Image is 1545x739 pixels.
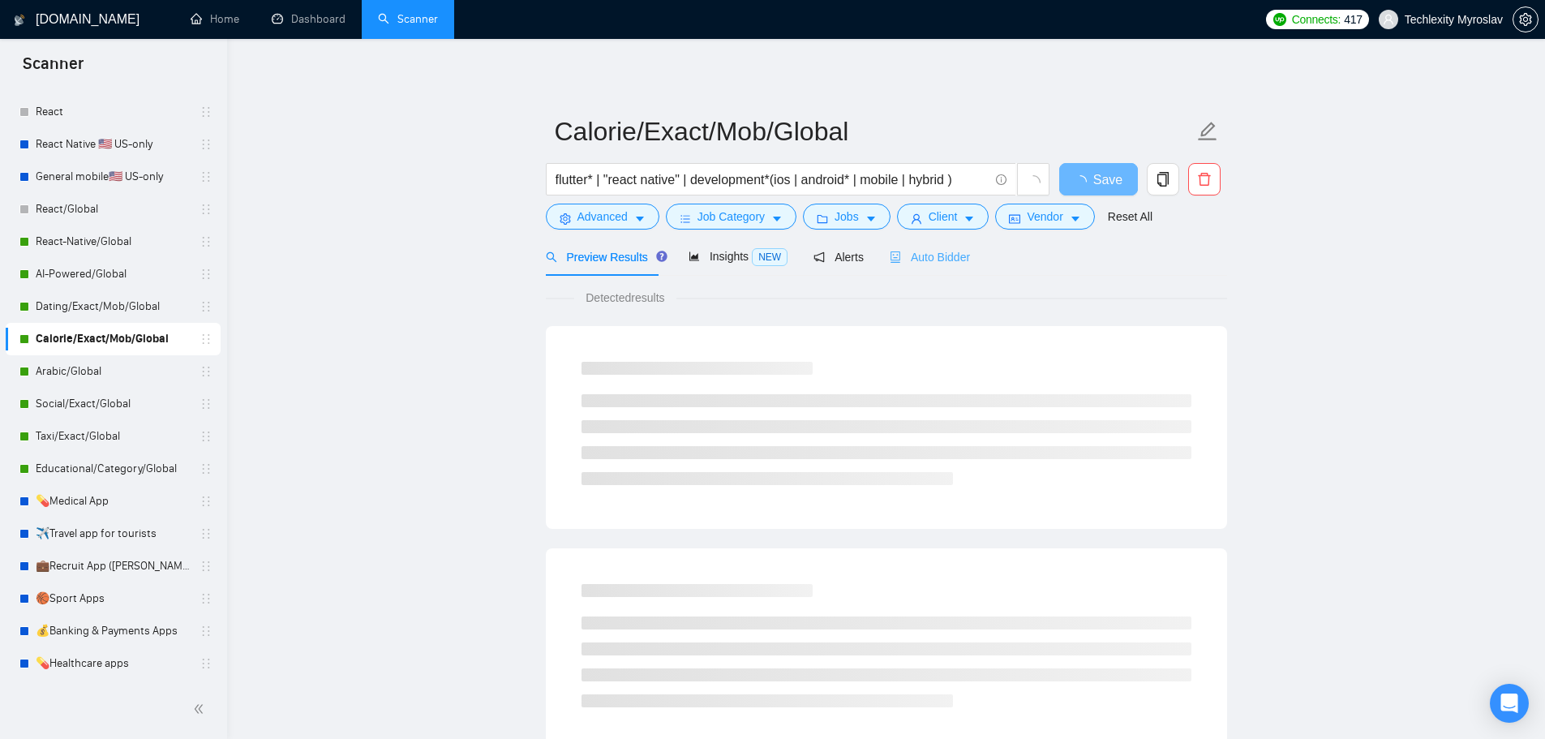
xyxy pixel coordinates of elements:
span: Detected results [574,289,676,307]
span: search [546,251,557,263]
span: Jobs [835,208,859,226]
button: setting [1513,6,1539,32]
div: Open Intercom Messenger [1490,684,1529,723]
span: holder [200,657,212,670]
span: copy [1148,172,1178,187]
span: caret-down [1070,213,1081,225]
span: Alerts [813,251,864,264]
span: info-circle [996,174,1006,185]
img: upwork-logo.png [1273,13,1286,26]
span: delete [1189,172,1220,187]
span: holder [200,397,212,410]
a: React Native 🇺🇸 US-only [36,128,190,161]
button: copy [1147,163,1179,195]
a: dashboardDashboard [272,12,345,26]
div: Tooltip anchor [654,249,669,264]
span: holder [200,625,212,638]
span: setting [560,213,571,225]
span: holder [200,170,212,183]
a: Dating/Exact/Mob/Global [36,290,190,323]
span: holder [200,365,212,378]
a: Reset All [1108,208,1152,226]
span: Save [1093,170,1122,190]
span: Insights [689,250,788,263]
span: Connects: [1292,11,1341,28]
a: 🏀Sport Apps [36,582,190,615]
span: Vendor [1027,208,1062,226]
button: delete [1188,163,1221,195]
span: Auto Bidder [890,251,970,264]
span: bars [680,213,691,225]
a: 💰Banking & Payments Apps [36,615,190,647]
img: logo [14,7,25,33]
button: Save [1059,163,1138,195]
span: holder [200,495,212,508]
span: holder [200,527,212,540]
button: folderJobscaret-down [803,204,891,230]
span: robot [890,251,901,263]
span: area-chart [689,251,700,262]
span: user [1383,14,1394,25]
a: Calorie/Exact/Mob/Global [36,323,190,355]
span: holder [200,560,212,573]
a: 💊Medical App [36,485,190,518]
span: holder [200,333,212,346]
a: Social/Exact/Global [36,388,190,420]
span: holder [200,592,212,605]
a: React-Native/Global [36,226,190,258]
a: 💼Recruit App ([PERSON_NAME]) [36,550,190,582]
span: Job Category [697,208,765,226]
a: Educational/Category/Global [36,453,190,485]
button: idcardVendorcaret-down [995,204,1094,230]
span: Client [929,208,958,226]
a: React/Global [36,193,190,226]
span: setting [1513,13,1538,26]
a: General mobile🇺🇸 US-only [36,161,190,193]
span: caret-down [634,213,646,225]
span: Scanner [10,52,97,86]
span: idcard [1009,213,1020,225]
a: homeHome [191,12,239,26]
span: notification [813,251,825,263]
span: holder [200,300,212,313]
button: barsJob Categorycaret-down [666,204,796,230]
a: searchScanner [378,12,438,26]
span: user [911,213,922,225]
span: caret-down [771,213,783,225]
span: loading [1026,175,1041,190]
span: loading [1074,175,1093,188]
span: holder [200,105,212,118]
span: holder [200,462,212,475]
a: Arabic/Global [36,355,190,388]
span: holder [200,235,212,248]
input: Scanner name... [555,111,1194,152]
span: holder [200,203,212,216]
button: userClientcaret-down [897,204,989,230]
a: Taxi/Exact/Global [36,420,190,453]
span: double-left [193,701,209,717]
input: Search Freelance Jobs... [556,170,989,190]
button: settingAdvancedcaret-down [546,204,659,230]
span: NEW [752,248,788,266]
span: Preview Results [546,251,663,264]
a: React [36,96,190,128]
span: Advanced [577,208,628,226]
a: setting [1513,13,1539,26]
a: AI-Powered/Global [36,258,190,290]
span: caret-down [963,213,975,225]
span: 417 [1344,11,1362,28]
span: edit [1197,121,1218,142]
span: holder [200,268,212,281]
span: caret-down [865,213,877,225]
span: holder [200,138,212,151]
span: folder [817,213,828,225]
span: holder [200,430,212,443]
a: 💊Healthcare apps [36,647,190,680]
a: ✈️Travel app for tourists [36,518,190,550]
